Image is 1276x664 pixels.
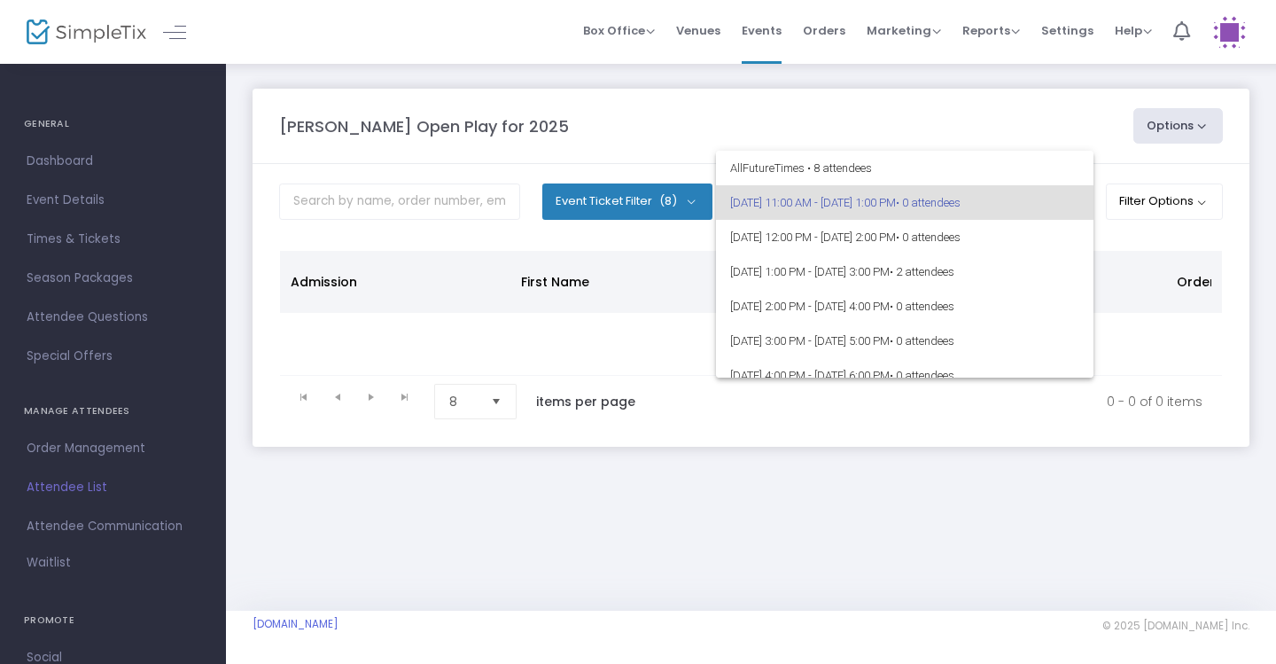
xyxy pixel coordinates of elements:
span: [DATE] 2:00 PM - [DATE] 4:00 PM [730,289,1079,324]
span: • 0 attendees [890,369,954,382]
span: [DATE] 12:00 PM - [DATE] 2:00 PM [730,220,1079,254]
span: • 0 attendees [890,334,954,348]
span: All Future Times • 8 attendees [730,151,1079,185]
span: • 2 attendees [890,265,954,278]
span: [DATE] 1:00 PM - [DATE] 3:00 PM [730,254,1079,289]
span: [DATE] 4:00 PM - [DATE] 6:00 PM [730,358,1079,393]
span: • 0 attendees [890,300,954,313]
span: • 0 attendees [896,196,961,209]
span: [DATE] 3:00 PM - [DATE] 5:00 PM [730,324,1079,358]
span: [DATE] 11:00 AM - [DATE] 1:00 PM [730,185,1079,220]
span: • 0 attendees [896,230,961,244]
